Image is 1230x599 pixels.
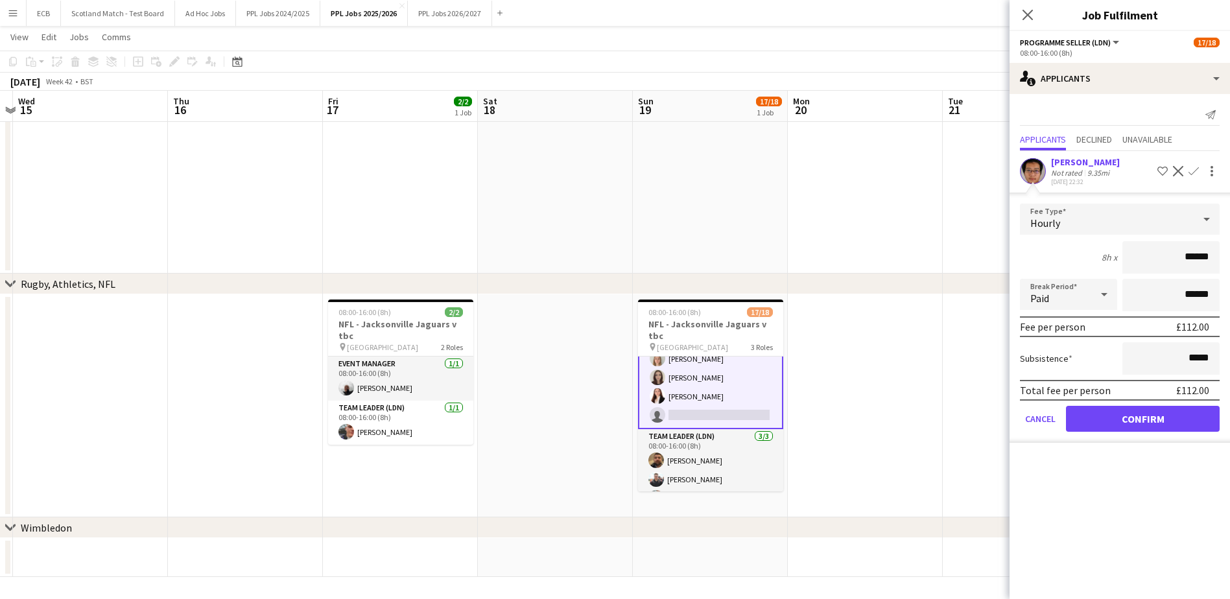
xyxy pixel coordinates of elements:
span: [GEOGRAPHIC_DATA] [657,342,728,352]
span: 17/18 [1194,38,1220,47]
button: Cancel [1020,406,1061,432]
span: 17/18 [756,97,782,106]
span: Hourly [1030,217,1060,229]
span: [GEOGRAPHIC_DATA] [347,342,418,352]
div: 8h x [1102,252,1117,263]
app-job-card: 08:00-16:00 (8h)2/2NFL - Jacksonville Jaguars v tbc [GEOGRAPHIC_DATA]2 RolesEvent Manager1/108:00... [328,299,473,445]
div: Rugby, Athletics, NFL [21,277,115,290]
app-job-card: 08:00-16:00 (8h)17/18NFL - Jacksonville Jaguars v tbc [GEOGRAPHIC_DATA]3 Roles[PERSON_NAME][PERSO... [638,299,783,491]
span: 18 [481,102,497,117]
span: Thu [173,95,189,107]
div: Wimbledon [21,521,72,534]
div: Total fee per person [1020,384,1111,397]
span: Comms [102,31,131,43]
button: PPL Jobs 2025/2026 [320,1,408,26]
div: Fee per person [1020,320,1085,333]
h3: NFL - Jacksonville Jaguars v tbc [638,318,783,342]
h3: NFL - Jacksonville Jaguars v tbc [328,318,473,342]
div: [PERSON_NAME] [1051,156,1120,168]
div: 1 Job [455,108,471,117]
div: [DATE] 22:32 [1051,178,1120,186]
div: 1 Job [757,108,781,117]
button: PPL Jobs 2026/2027 [408,1,492,26]
app-card-role: Team Leader (LDN)1/108:00-16:00 (8h)[PERSON_NAME] [328,401,473,445]
span: Wed [18,95,35,107]
button: Scotland Match - Test Board [61,1,175,26]
span: Fri [328,95,338,107]
span: Tue [948,95,963,107]
div: [DATE] [10,75,40,88]
span: Programme Seller (LDN) [1020,38,1111,47]
span: 17 [326,102,338,117]
span: Jobs [69,31,89,43]
div: BST [80,76,93,86]
div: 08:00-16:00 (8h) [1020,48,1220,58]
div: Applicants [1010,63,1230,94]
h3: Job Fulfilment [1010,6,1230,23]
button: ECB [27,1,61,26]
span: Applicants [1020,135,1066,144]
a: Edit [36,29,62,45]
a: Jobs [64,29,94,45]
span: 08:00-16:00 (8h) [338,307,391,317]
label: Subsistence [1020,353,1072,364]
span: 3 Roles [751,342,773,352]
span: Sat [483,95,497,107]
span: 21 [946,102,963,117]
span: 2/2 [445,307,463,317]
span: Paid [1030,292,1049,305]
app-card-role: Event Manager1/108:00-16:00 (8h)[PERSON_NAME] [328,357,473,401]
button: PPL Jobs 2024/2025 [236,1,320,26]
span: 19 [636,102,654,117]
span: Week 42 [43,76,75,86]
a: Comms [97,29,136,45]
span: Edit [41,31,56,43]
span: 17/18 [747,307,773,317]
div: £112.00 [1176,320,1209,333]
button: Programme Seller (LDN) [1020,38,1121,47]
button: Ad Hoc Jobs [175,1,236,26]
div: £112.00 [1176,384,1209,397]
span: 2/2 [454,97,472,106]
span: 16 [171,102,189,117]
div: 9.35mi [1085,168,1112,178]
span: Unavailable [1122,135,1172,144]
a: View [5,29,34,45]
app-card-role: Team Leader (LDN)3/308:00-16:00 (8h)[PERSON_NAME][PERSON_NAME] [638,429,783,511]
span: Sun [638,95,654,107]
span: Declined [1076,135,1112,144]
div: Not rated [1051,168,1085,178]
span: 20 [791,102,810,117]
span: View [10,31,29,43]
span: 15 [16,102,35,117]
span: 2 Roles [441,342,463,352]
button: Confirm [1066,406,1220,432]
span: Mon [793,95,810,107]
span: 08:00-16:00 (8h) [648,307,701,317]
